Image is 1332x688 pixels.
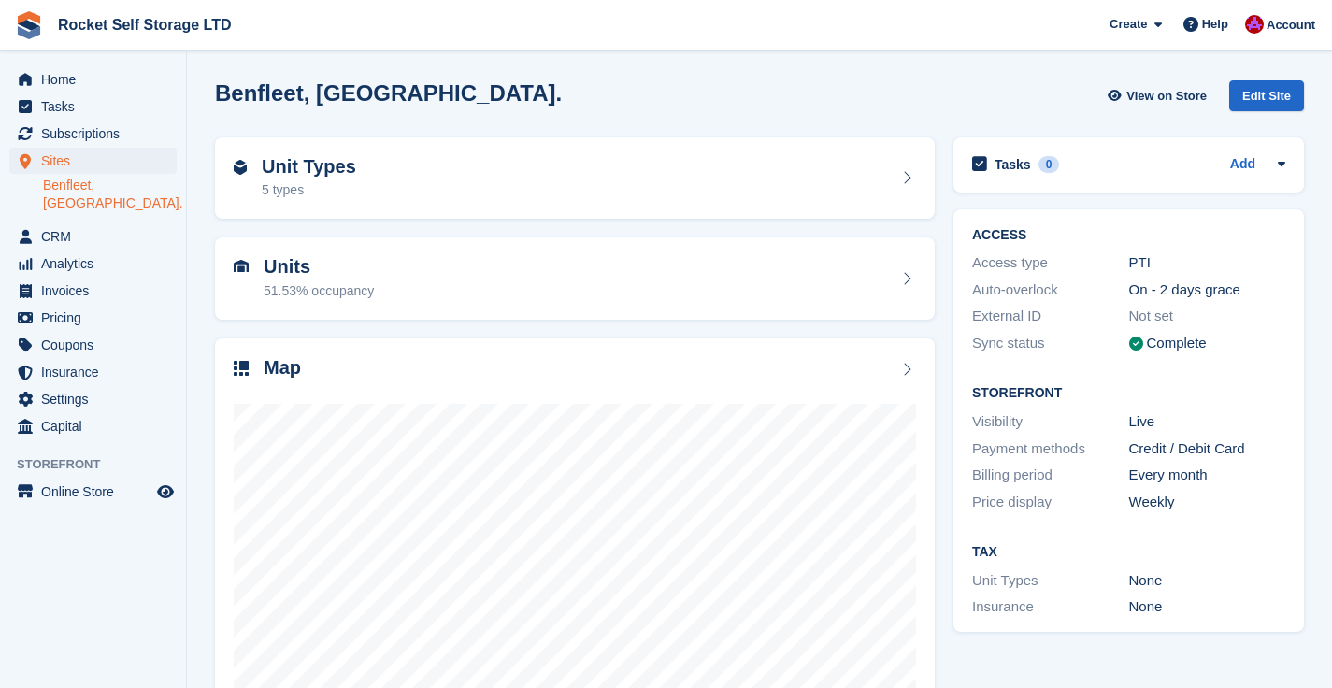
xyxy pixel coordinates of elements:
[41,359,153,385] span: Insurance
[972,411,1129,433] div: Visibility
[50,9,239,40] a: Rocket Self Storage LTD
[41,332,153,358] span: Coupons
[972,570,1129,592] div: Unit Types
[9,386,177,412] a: menu
[9,332,177,358] a: menu
[972,438,1129,460] div: Payment methods
[262,180,356,200] div: 5 types
[972,333,1129,354] div: Sync status
[41,93,153,120] span: Tasks
[215,137,935,220] a: Unit Types 5 types
[41,148,153,174] span: Sites
[9,251,177,277] a: menu
[1129,279,1286,301] div: On - 2 days grace
[972,279,1129,301] div: Auto-overlock
[1267,16,1315,35] span: Account
[9,66,177,93] a: menu
[41,479,153,505] span: Online Store
[154,480,177,503] a: Preview store
[264,256,374,278] h2: Units
[1229,80,1304,111] div: Edit Site
[1038,156,1060,173] div: 0
[234,260,249,273] img: unit-icn-7be61d7bf1b0ce9d3e12c5938cc71ed9869f7b940bace4675aadf7bd6d80202e.svg
[1129,570,1286,592] div: None
[995,156,1031,173] h2: Tasks
[9,121,177,147] a: menu
[41,121,153,147] span: Subscriptions
[15,11,43,39] img: stora-icon-8386f47178a22dfd0bd8f6a31ec36ba5ce8667c1dd55bd0f319d3a0aa187defe.svg
[972,306,1129,327] div: External ID
[1129,596,1286,618] div: None
[972,386,1285,401] h2: Storefront
[9,479,177,505] a: menu
[1229,80,1304,119] a: Edit Site
[41,413,153,439] span: Capital
[215,237,935,320] a: Units 51.53% occupancy
[1129,411,1286,433] div: Live
[9,148,177,174] a: menu
[262,156,356,178] h2: Unit Types
[17,455,186,474] span: Storefront
[1245,15,1264,34] img: Lee Tresadern
[9,93,177,120] a: menu
[215,80,562,106] h2: Benfleet, [GEOGRAPHIC_DATA].
[234,361,249,376] img: map-icn-33ee37083ee616e46c38cad1a60f524a97daa1e2b2c8c0bc3eb3415660979fc1.svg
[1230,154,1255,176] a: Add
[972,465,1129,486] div: Billing period
[9,305,177,331] a: menu
[41,386,153,412] span: Settings
[1202,15,1228,34] span: Help
[9,278,177,304] a: menu
[1126,87,1207,106] span: View on Store
[41,251,153,277] span: Analytics
[9,223,177,250] a: menu
[1129,306,1286,327] div: Not set
[972,228,1285,243] h2: ACCESS
[264,281,374,301] div: 51.53% occupancy
[9,359,177,385] a: menu
[41,305,153,331] span: Pricing
[972,252,1129,274] div: Access type
[1110,15,1147,34] span: Create
[1129,465,1286,486] div: Every month
[41,66,153,93] span: Home
[43,177,177,212] a: Benfleet, [GEOGRAPHIC_DATA].
[41,278,153,304] span: Invoices
[1105,80,1214,111] a: View on Store
[972,545,1285,560] h2: Tax
[41,223,153,250] span: CRM
[972,492,1129,513] div: Price display
[9,413,177,439] a: menu
[972,596,1129,618] div: Insurance
[264,357,301,379] h2: Map
[1129,438,1286,460] div: Credit / Debit Card
[234,160,247,175] img: unit-type-icn-2b2737a686de81e16bb02015468b77c625bbabd49415b5ef34ead5e3b44a266d.svg
[1129,252,1286,274] div: PTI
[1147,333,1207,354] div: Complete
[1129,492,1286,513] div: Weekly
